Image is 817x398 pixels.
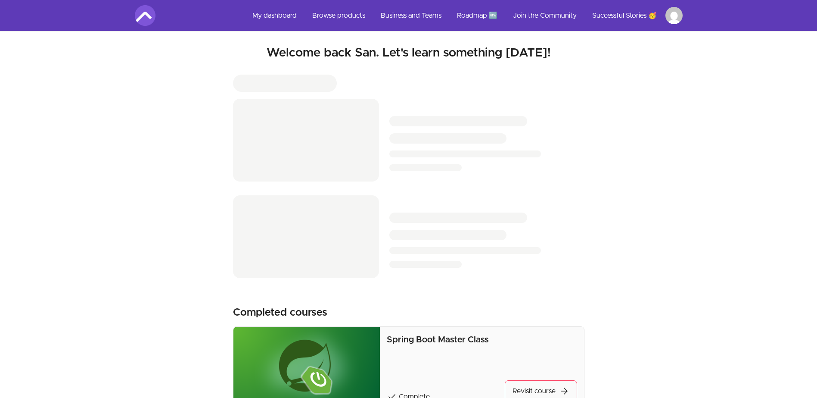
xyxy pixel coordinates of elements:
[506,5,584,26] a: Join the Community
[245,5,683,26] nav: Main
[305,5,372,26] a: Browse products
[665,7,683,24] img: Profile image for San Tol
[374,5,448,26] a: Business and Teams
[135,5,155,26] img: Amigoscode logo
[387,334,577,346] p: Spring Boot Master Class
[233,306,327,320] h3: Completed courses
[585,5,664,26] a: Successful Stories 🥳
[245,5,304,26] a: My dashboard
[559,386,569,396] span: arrow_forward
[135,45,683,61] h2: Welcome back San. Let's learn something [DATE]!
[450,5,504,26] a: Roadmap 🆕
